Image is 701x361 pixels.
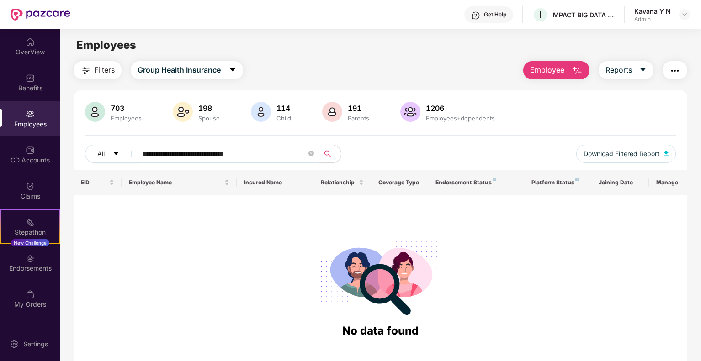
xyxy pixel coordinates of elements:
[131,61,243,79] button: Group Health Insurancecaret-down
[572,65,583,76] img: svg+xml;base64,PHN2ZyB4bWxucz0iaHR0cDovL3d3dy53My5vcmcvMjAwMC9zdmciIHhtbG5zOnhsaW5rPSJodHRwOi8vd3...
[322,102,342,122] img: svg+xml;base64,PHN2ZyB4bWxucz0iaHR0cDovL3d3dy53My5vcmcvMjAwMC9zdmciIHhtbG5zOnhsaW5rPSJodHRwOi8vd3...
[11,9,70,21] img: New Pazcare Logo
[129,179,223,186] span: Employee Name
[530,64,564,76] span: Employee
[599,61,653,79] button: Reportscaret-down
[639,66,647,74] span: caret-down
[575,178,579,181] img: svg+xml;base64,PHN2ZyB4bWxucz0iaHR0cDovL3d3dy53My5vcmcvMjAwMC9zdmciIHdpZHRoPSI4IiBoZWlnaHQ9IjgiIH...
[308,151,314,156] span: close-circle
[346,115,371,122] div: Parents
[313,170,371,195] th: Relationship
[81,179,107,186] span: EID
[26,182,35,191] img: svg+xml;base64,PHN2ZyBpZD0iQ2xhaW0iIHhtbG5zPSJodHRwOi8vd3d3LnczLm9yZy8yMDAwL3N2ZyIgd2lkdGg9IjIwIi...
[346,104,371,113] div: 191
[76,38,136,52] span: Employees
[539,9,542,20] span: I
[26,218,35,227] img: svg+xml;base64,PHN2ZyB4bWxucz0iaHR0cDovL3d3dy53My5vcmcvMjAwMC9zdmciIHdpZHRoPSIyMSIgaGVpZ2h0PSIyMC...
[435,179,517,186] div: Endorsement Status
[371,170,429,195] th: Coverage Type
[26,146,35,155] img: svg+xml;base64,PHN2ZyBpZD0iQ0RfQWNjb3VudHMiIGRhdGEtbmFtZT0iQ0QgQWNjb3VudHMiIHhtbG5zPSJodHRwOi8vd3...
[26,37,35,47] img: svg+xml;base64,PHN2ZyBpZD0iSG9tZSIgeG1sbnM9Imh0dHA6Ly93d3cudzMub3JnLzIwMDAvc3ZnIiB3aWR0aD0iMjAiIG...
[319,145,341,163] button: search
[251,102,271,122] img: svg+xml;base64,PHN2ZyB4bWxucz0iaHR0cDovL3d3dy53My5vcmcvMjAwMC9zdmciIHhtbG5zOnhsaW5rPSJodHRwOi8vd3...
[196,115,222,122] div: Spouse
[523,61,589,79] button: Employee
[80,65,91,76] img: svg+xml;base64,PHN2ZyB4bWxucz0iaHR0cDovL3d3dy53My5vcmcvMjAwMC9zdmciIHdpZHRoPSIyNCIgaGVpZ2h0PSIyNC...
[26,110,35,119] img: svg+xml;base64,PHN2ZyBpZD0iRW1wbG95ZWVzIiB4bWxucz0iaHR0cDovL3d3dy53My5vcmcvMjAwMC9zdmciIHdpZHRoPS...
[275,115,293,122] div: Child
[551,10,615,19] div: IMPACT BIG DATA ANALYSIS PRIVATE LIMITED
[471,11,480,20] img: svg+xml;base64,PHN2ZyBpZD0iSGVscC0zMngzMiIgeG1sbnM9Imh0dHA6Ly93d3cudzMub3JnLzIwMDAvc3ZnIiB3aWR0aD...
[109,115,143,122] div: Employees
[605,64,632,76] span: Reports
[109,104,143,113] div: 703
[229,66,236,74] span: caret-down
[85,102,105,122] img: svg+xml;base64,PHN2ZyB4bWxucz0iaHR0cDovL3d3dy53My5vcmcvMjAwMC9zdmciIHhtbG5zOnhsaW5rPSJodHRwOi8vd3...
[85,145,141,163] button: Allcaret-down
[74,61,122,79] button: Filters
[308,150,314,158] span: close-circle
[634,7,671,16] div: Kavana Y N
[531,179,584,186] div: Platform Status
[74,170,122,195] th: EID
[319,150,336,157] span: search
[196,104,222,113] div: 198
[26,290,35,299] img: svg+xml;base64,PHN2ZyBpZD0iTXlfT3JkZXJzIiBkYXRhLW5hbWU9Ik15IE9yZGVycyIgeG1sbnM9Imh0dHA6Ly93d3cudz...
[173,102,193,122] img: svg+xml;base64,PHN2ZyB4bWxucz0iaHR0cDovL3d3dy53My5vcmcvMjAwMC9zdmciIHhtbG5zOnhsaW5rPSJodHRwOi8vd3...
[97,149,105,159] span: All
[634,16,671,23] div: Admin
[584,149,659,159] span: Download Filtered Report
[321,179,357,186] span: Relationship
[342,324,419,337] span: No data found
[314,230,446,322] img: svg+xml;base64,PHN2ZyB4bWxucz0iaHR0cDovL3d3dy53My5vcmcvMjAwMC9zdmciIHdpZHRoPSIyODgiIGhlaWdodD0iMj...
[26,73,35,83] img: svg+xml;base64,PHN2ZyBpZD0iQmVuZWZpdHMiIHhtbG5zPSJodHRwOi8vd3d3LnczLm9yZy8yMDAwL3N2ZyIgd2lkdGg9Ij...
[681,11,688,18] img: svg+xml;base64,PHN2ZyBpZD0iRHJvcGRvd24tMzJ4MzIiIHhtbG5zPSJodHRwOi8vd3d3LnczLm9yZy8yMDAwL3N2ZyIgd2...
[669,65,680,76] img: svg+xml;base64,PHN2ZyB4bWxucz0iaHR0cDovL3d3dy53My5vcmcvMjAwMC9zdmciIHdpZHRoPSIyNCIgaGVpZ2h0PSIyNC...
[1,228,59,237] div: Stepathon
[424,104,497,113] div: 1206
[237,170,313,195] th: Insured Name
[26,254,35,263] img: svg+xml;base64,PHN2ZyBpZD0iRW5kb3JzZW1lbnRzIiB4bWxucz0iaHR0cDovL3d3dy53My5vcmcvMjAwMC9zdmciIHdpZH...
[113,151,119,158] span: caret-down
[122,170,237,195] th: Employee Name
[493,178,496,181] img: svg+xml;base64,PHN2ZyB4bWxucz0iaHR0cDovL3d3dy53My5vcmcvMjAwMC9zdmciIHdpZHRoPSI4IiBoZWlnaHQ9IjgiIH...
[424,115,497,122] div: Employees+dependents
[275,104,293,113] div: 114
[10,340,19,349] img: svg+xml;base64,PHN2ZyBpZD0iU2V0dGluZy0yMHgyMCIgeG1sbnM9Imh0dHA6Ly93d3cudzMub3JnLzIwMDAvc3ZnIiB3aW...
[649,170,687,195] th: Manage
[21,340,51,349] div: Settings
[591,170,649,195] th: Joining Date
[664,151,669,156] img: svg+xml;base64,PHN2ZyB4bWxucz0iaHR0cDovL3d3dy53My5vcmcvMjAwMC9zdmciIHhtbG5zOnhsaW5rPSJodHRwOi8vd3...
[11,239,49,246] div: New Challenge
[400,102,420,122] img: svg+xml;base64,PHN2ZyB4bWxucz0iaHR0cDovL3d3dy53My5vcmcvMjAwMC9zdmciIHhtbG5zOnhsaW5rPSJodHRwOi8vd3...
[138,64,221,76] span: Group Health Insurance
[94,64,115,76] span: Filters
[576,145,676,163] button: Download Filtered Report
[484,11,506,18] div: Get Help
